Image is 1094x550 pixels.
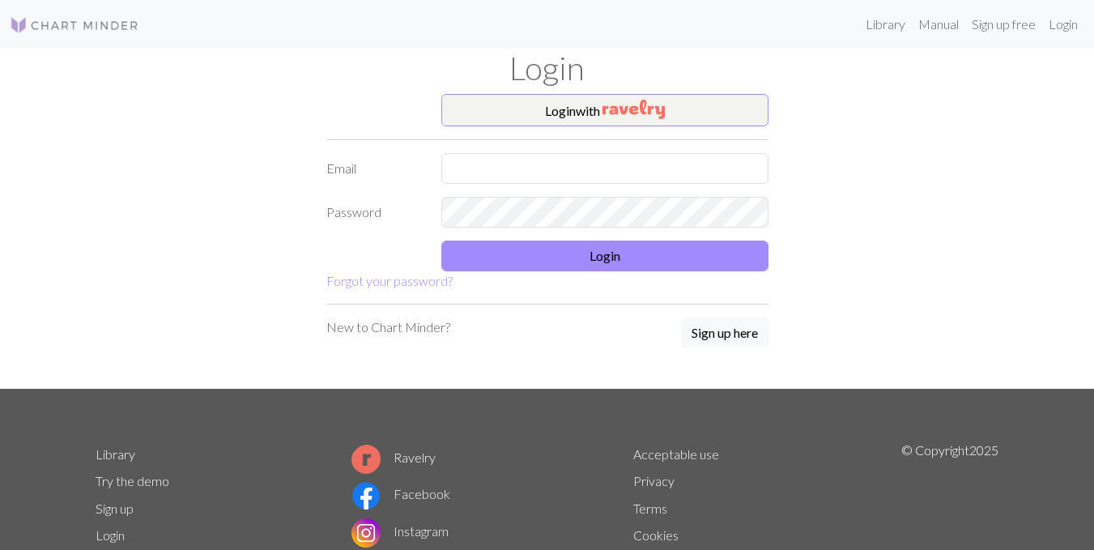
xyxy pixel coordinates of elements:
a: Sign up free [965,8,1042,41]
img: Logo [10,15,139,35]
a: Sign up here [681,318,768,350]
img: Ravelry [602,100,665,119]
a: Manual [912,8,965,41]
img: Instagram logo [351,518,381,548]
img: Facebook logo [351,481,381,510]
a: Login [1042,8,1084,41]
a: Sign up [96,501,134,516]
a: Ravelry [351,450,436,465]
a: Cookies [633,527,679,543]
p: New to Chart Minder? [326,318,450,337]
h1: Login [86,49,1009,87]
a: Library [96,446,135,462]
button: Loginwith [441,94,768,126]
a: Library [859,8,912,41]
a: Try the demo [96,473,169,488]
button: Login [441,241,768,271]
button: Sign up here [681,318,768,348]
a: Forgot your password? [326,273,453,288]
a: Instagram [351,523,449,539]
label: Email [317,153,432,184]
a: Privacy [633,473,675,488]
label: Password [317,197,432,228]
a: Facebook [351,486,450,501]
a: Terms [633,501,667,516]
img: Ravelry logo [351,445,381,474]
a: Login [96,527,125,543]
a: Acceptable use [633,446,719,462]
